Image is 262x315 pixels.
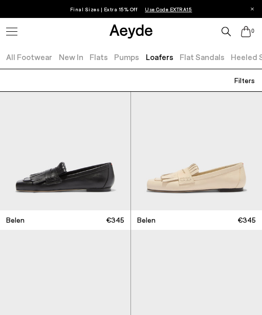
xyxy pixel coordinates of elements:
span: €345 [237,215,256,225]
a: Belen €345 [131,210,262,230]
a: Flats [90,52,108,62]
span: Filters [234,76,255,85]
img: Belen Tassel Loafers [131,52,262,210]
a: New In [59,52,83,62]
span: Belen [6,215,25,225]
span: €345 [106,215,124,225]
a: Pumps [114,52,139,62]
a: Loafers [146,52,173,62]
a: Flat Sandals [180,52,225,62]
a: All Footwear [6,52,52,62]
span: Belen [137,215,156,225]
